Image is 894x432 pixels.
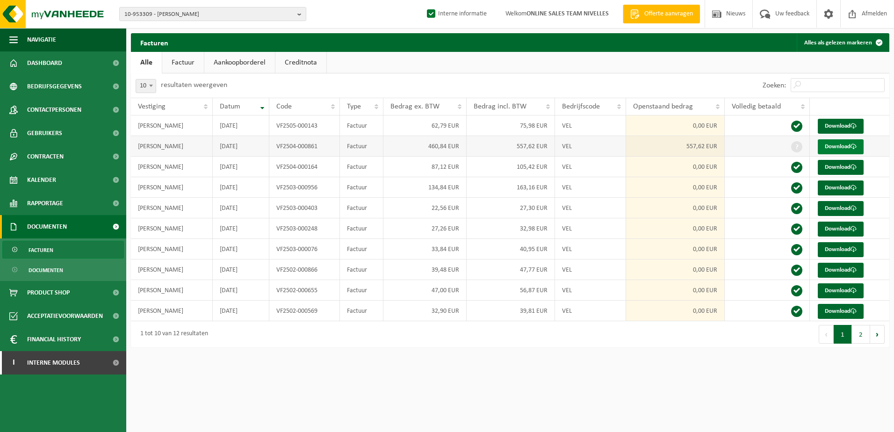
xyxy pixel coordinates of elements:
td: Factuur [340,177,383,198]
td: Factuur [340,301,383,321]
td: [DATE] [213,280,269,301]
label: Interne informatie [425,7,487,21]
td: 39,81 EUR [467,301,555,321]
span: Navigatie [27,28,56,51]
span: I [9,351,18,374]
button: Next [870,325,885,344]
button: Previous [819,325,834,344]
td: 0,00 EUR [626,239,725,259]
td: 32,98 EUR [467,218,555,239]
a: Download [818,283,864,298]
td: [DATE] [213,218,269,239]
span: Acceptatievoorwaarden [27,304,103,328]
button: 10-953309 - [PERSON_NAME] [119,7,306,21]
td: Factuur [340,259,383,280]
span: Facturen [29,241,53,259]
td: Factuur [340,280,383,301]
td: VEL [555,280,626,301]
a: Documenten [2,261,124,279]
td: 87,12 EUR [383,157,467,177]
td: [PERSON_NAME] [131,136,213,157]
td: VEL [555,301,626,321]
td: 557,62 EUR [467,136,555,157]
td: 39,48 EUR [383,259,467,280]
td: 0,00 EUR [626,115,725,136]
h2: Facturen [131,33,178,51]
span: Type [347,103,361,110]
td: VEL [555,157,626,177]
td: VEL [555,136,626,157]
td: VF2503-000403 [269,198,340,218]
td: VEL [555,198,626,218]
td: 75,98 EUR [467,115,555,136]
td: 163,16 EUR [467,177,555,198]
span: 10-953309 - [PERSON_NAME] [124,7,294,22]
td: 0,00 EUR [626,177,725,198]
td: 62,79 EUR [383,115,467,136]
span: Vestiging [138,103,166,110]
td: [PERSON_NAME] [131,259,213,280]
span: Openstaand bedrag [633,103,693,110]
a: Aankoopborderel [204,52,275,73]
a: Download [818,242,864,257]
td: VEL [555,177,626,198]
span: Product Shop [27,281,70,304]
td: VF2504-000861 [269,136,340,157]
td: [PERSON_NAME] [131,218,213,239]
td: VF2502-000655 [269,280,340,301]
td: 56,87 EUR [467,280,555,301]
a: Download [818,263,864,278]
div: 1 tot 10 van 12 resultaten [136,326,208,343]
td: 105,42 EUR [467,157,555,177]
td: Factuur [340,136,383,157]
td: [DATE] [213,301,269,321]
span: Bedrijfsgegevens [27,75,82,98]
td: Factuur [340,198,383,218]
label: Zoeken: [763,82,786,89]
td: VF2503-000076 [269,239,340,259]
td: [PERSON_NAME] [131,177,213,198]
td: VEL [555,259,626,280]
span: Documenten [29,261,63,279]
button: 1 [834,325,852,344]
td: 22,56 EUR [383,198,467,218]
td: Factuur [340,218,383,239]
td: 27,30 EUR [467,198,555,218]
td: VF2505-000143 [269,115,340,136]
span: Offerte aanvragen [642,9,695,19]
td: 460,84 EUR [383,136,467,157]
a: Download [818,139,864,154]
td: 134,84 EUR [383,177,467,198]
td: Factuur [340,115,383,136]
a: Download [818,222,864,237]
td: [PERSON_NAME] [131,115,213,136]
td: [DATE] [213,239,269,259]
a: Download [818,119,864,134]
a: Download [818,304,864,319]
span: Dashboard [27,51,62,75]
span: Rapportage [27,192,63,215]
td: [PERSON_NAME] [131,301,213,321]
a: Download [818,160,864,175]
td: [DATE] [213,136,269,157]
button: 2 [852,325,870,344]
td: VF2503-000956 [269,177,340,198]
strong: ONLINE SALES TEAM NIVELLES [526,10,609,17]
span: Datum [220,103,240,110]
td: 0,00 EUR [626,280,725,301]
td: [PERSON_NAME] [131,198,213,218]
span: Bedrag incl. BTW [474,103,526,110]
td: Factuur [340,157,383,177]
td: 47,77 EUR [467,259,555,280]
td: [DATE] [213,177,269,198]
td: VF2503-000248 [269,218,340,239]
span: 10 [136,79,156,93]
td: 0,00 EUR [626,301,725,321]
a: Offerte aanvragen [623,5,700,23]
td: [PERSON_NAME] [131,239,213,259]
a: Download [818,201,864,216]
td: 557,62 EUR [626,136,725,157]
td: [DATE] [213,115,269,136]
td: [PERSON_NAME] [131,157,213,177]
span: Volledig betaald [732,103,781,110]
